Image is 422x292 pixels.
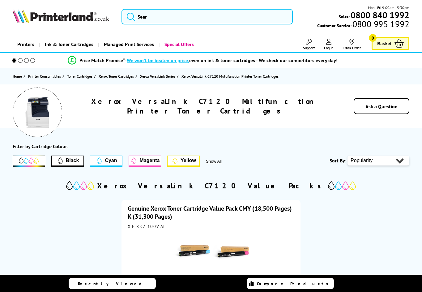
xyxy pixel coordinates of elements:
div: Filter by Cartridge Colour: [13,143,68,149]
span: Customer Service: [317,21,409,28]
li: modal_Promise [3,55,402,66]
span: Support [303,45,315,50]
span: Sales: [339,14,350,19]
a: Compare Products [247,278,334,289]
b: 0800 840 1992 [351,9,409,21]
a: Special Offers [159,36,198,52]
a: Log In [324,39,334,50]
img: Printerland Logo [13,9,109,23]
a: Support [303,39,315,50]
button: Cyan [90,156,122,167]
span: Compare Products [257,281,332,286]
span: Basket [377,39,391,48]
span: Printer Consumables [28,73,61,79]
a: Managed Print Services [98,36,159,52]
span: Log In [324,45,334,50]
h1: Xerox VersaLink C7120 Multifunction Printer Toner Cartridges [78,97,334,116]
a: Printerland Logo [13,9,114,24]
a: Xerox VersaLink Series [140,73,177,79]
button: Show All [206,159,238,164]
a: Toner Cartridges [67,73,94,79]
a: Ink & Toner Cartridges [39,36,98,52]
span: Yellow [181,158,196,163]
button: Filter by Black [51,156,84,167]
h2: Xerox VersaLink C7120 Value Packs [97,181,325,191]
img: Xerox VersaLink C7120 Multifunction Printer Toner Cartridges [22,97,53,128]
span: Sort By: [330,157,346,164]
span: Cyan [105,158,117,163]
span: Ink & Toner Cartridges [45,36,93,52]
button: Magenta [129,156,161,167]
a: 0800 840 1992 [350,12,409,18]
a: Home [13,73,23,79]
a: Printers [13,36,39,52]
div: XERC7100VAL [128,224,294,229]
button: Yellow [167,156,200,167]
a: Basket 0 [372,37,409,50]
span: Mon - Fri 9:00am - 5:30pm [368,5,409,11]
div: - even on ink & toner cartridges - We check our competitors every day! [125,57,338,63]
a: Printer Consumables [28,73,62,79]
span: Xerox VersaLink C7120 Multifunction Printer Toner Cartridges [181,74,279,79]
a: Recently Viewed [69,278,156,289]
span: Xerox VersaLink Series [140,73,175,79]
span: We won’t be beaten on price, [127,57,189,63]
span: Toner Cartridges [67,73,92,79]
a: Ask a Question [365,103,398,109]
span: 0 [369,34,377,42]
a: Track Order [343,39,361,50]
a: Xerox Toner Cartridges [99,73,135,79]
span: Black [66,158,79,163]
span: Magenta [139,158,160,163]
input: Sear [121,9,293,24]
span: 0800 995 1992 [352,21,409,27]
span: Price Match Promise* [79,57,125,63]
span: Recently Viewed [78,281,148,286]
a: Genuine Xerox Toner Cartridge Value Pack CMY (18,500 Pages) K (31,300 Pages) [128,204,292,221]
span: Xerox Toner Cartridges [99,73,134,79]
